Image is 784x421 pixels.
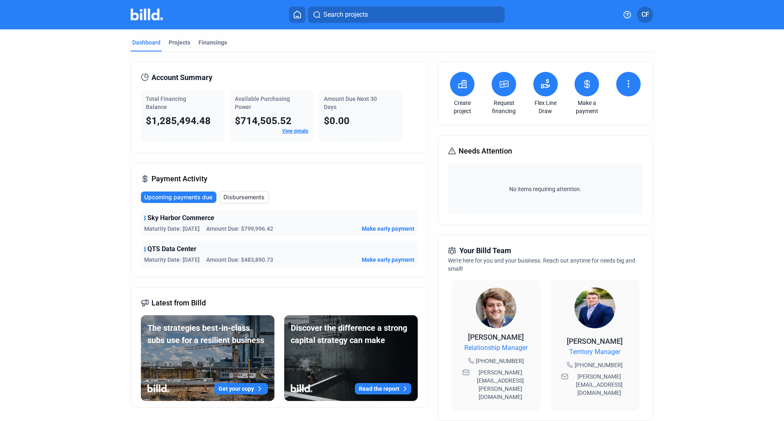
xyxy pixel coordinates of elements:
span: Maturity Date: [DATE] [144,225,200,233]
span: Available Purchasing Power [235,96,290,110]
span: Disbursements [223,193,265,201]
span: Amount Due Next 30 Days [324,96,377,110]
img: Territory Manager [575,287,615,328]
button: Make early payment [362,256,414,264]
img: Relationship Manager [476,287,517,328]
span: Maturity Date: [DATE] [144,256,200,264]
span: $0.00 [324,115,350,127]
a: Create project [448,99,477,115]
button: Upcoming payments due [141,192,216,203]
div: Discover the difference a strong capital strategy can make [291,322,411,346]
span: [PERSON_NAME][EMAIL_ADDRESS][PERSON_NAME][DOMAIN_NAME] [471,368,530,401]
img: Billd Company Logo [131,9,163,20]
span: Sky Harbor Commerce [147,213,214,223]
div: Dashboard [132,38,160,47]
span: Amount Due: $483,890.73 [206,256,273,264]
span: QTS Data Center [147,244,196,254]
span: Search projects [323,10,368,20]
button: Make early payment [362,225,414,233]
span: Your Billd Team [459,245,511,256]
span: [PERSON_NAME][EMAIL_ADDRESS][DOMAIN_NAME] [570,372,629,397]
span: [PERSON_NAME] [567,337,623,345]
span: Relationship Manager [464,343,528,353]
a: Flex Line Draw [531,99,560,115]
button: Read the report [355,383,411,394]
span: Total Financing Balance [146,96,186,110]
span: Payment Activity [151,173,207,185]
a: Make a payment [572,99,601,115]
span: Account Summary [151,72,212,83]
div: The strategies best-in-class subs use for a resilient business [147,322,268,346]
a: Request financing [490,99,518,115]
span: [PHONE_NUMBER] [476,357,524,365]
span: Amount Due: $799,996.42 [206,225,273,233]
div: Projects [169,38,190,47]
button: Disbursements [220,191,269,203]
span: CF [641,10,649,20]
div: Financings [198,38,227,47]
span: Needs Attention [459,145,512,157]
button: CF [637,7,653,23]
span: No items requiring attention. [451,185,639,193]
a: View details [282,128,308,134]
span: We're here for you and your business. Reach out anytime for needs big and small! [448,257,635,272]
span: $1,285,494.48 [146,115,211,127]
button: Get your copy [214,383,268,394]
span: [PERSON_NAME] [468,333,524,341]
span: Latest from Billd [151,297,206,309]
button: Search projects [308,7,505,23]
span: Upcoming payments due [144,193,212,201]
span: $714,505.52 [235,115,292,127]
span: [PHONE_NUMBER] [575,361,623,369]
span: Territory Manager [569,347,620,357]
